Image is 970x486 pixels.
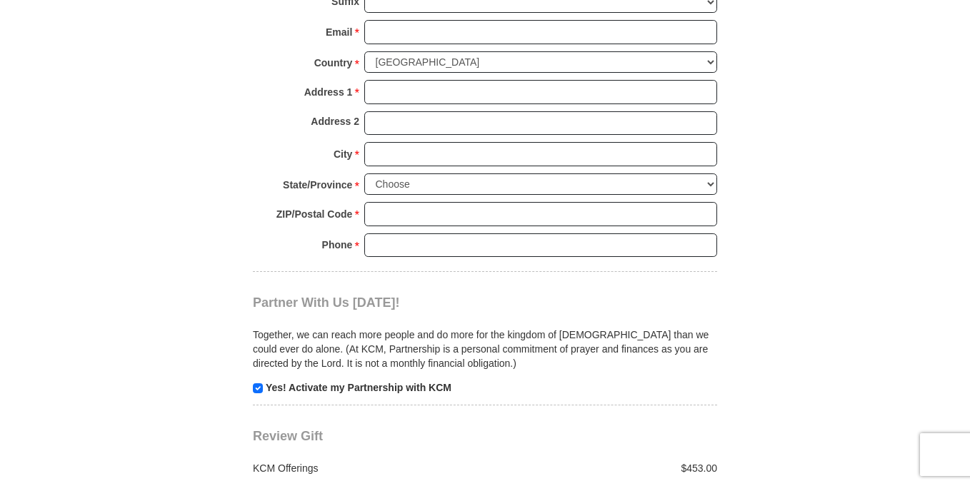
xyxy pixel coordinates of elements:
strong: Email [326,22,352,42]
strong: City [334,144,352,164]
div: KCM Offerings [246,461,486,475]
strong: Phone [322,235,353,255]
strong: Address 2 [311,111,359,131]
strong: Address 1 [304,82,353,102]
strong: Yes! Activate my Partnership with KCM [266,382,451,393]
strong: State/Province [283,175,352,195]
span: Partner With Us [DATE]! [253,295,400,310]
span: Review Gift [253,429,323,443]
strong: Country [314,53,353,73]
p: Together, we can reach more people and do more for the kingdom of [DEMOGRAPHIC_DATA] than we coul... [253,328,717,370]
div: $453.00 [485,461,725,475]
strong: ZIP/Postal Code [276,204,353,224]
